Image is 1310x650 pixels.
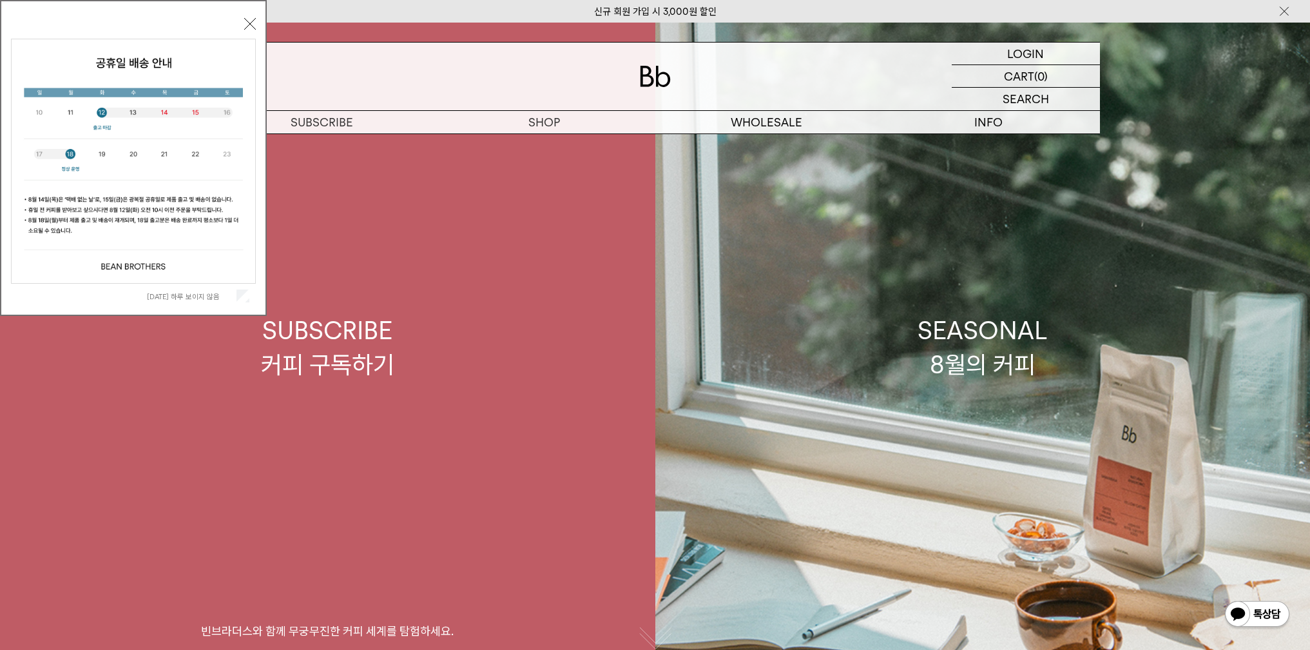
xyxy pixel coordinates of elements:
button: 닫기 [244,18,256,30]
p: INFO [878,111,1100,133]
img: 로고 [640,66,671,87]
a: CART (0) [952,65,1100,88]
img: 카카오톡 채널 1:1 채팅 버튼 [1224,600,1291,631]
div: SUBSCRIBE 커피 구독하기 [261,313,394,382]
a: SUBSCRIBE [211,111,433,133]
a: SHOP [433,111,655,133]
a: 신규 회원 가입 시 3,000원 할인 [594,6,717,17]
div: SEASONAL 8월의 커피 [918,313,1048,382]
p: SEARCH [1003,88,1049,110]
img: cb63d4bbb2e6550c365f227fdc69b27f_113810.jpg [12,39,255,283]
label: [DATE] 하루 보이지 않음 [147,292,234,301]
p: LOGIN [1007,43,1044,64]
a: LOGIN [952,43,1100,65]
p: (0) [1034,65,1048,87]
p: WHOLESALE [655,111,878,133]
p: CART [1004,65,1034,87]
